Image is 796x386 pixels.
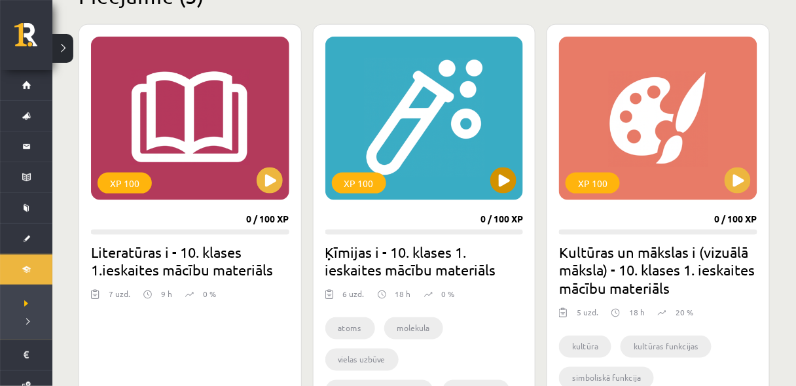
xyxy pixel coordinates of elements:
[566,173,620,194] div: XP 100
[332,173,386,194] div: XP 100
[91,243,289,279] h2: Literatūras i - 10. klases 1.ieskaites mācību materiāls
[676,307,693,319] p: 20 %
[98,173,152,194] div: XP 100
[395,289,411,300] p: 18 h
[621,336,712,358] li: kultūras funkcijas
[14,23,52,56] a: Rīgas 1. Tālmācības vidusskola
[343,289,365,308] div: 6 uzd.
[559,243,757,298] h2: Kultūras un mākslas i (vizuālā māksla) - 10. klases 1. ieskaites mācību materiāls
[161,289,172,300] p: 9 h
[203,289,216,300] p: 0 %
[325,317,375,340] li: atoms
[577,307,598,326] div: 5 uzd.
[109,289,130,308] div: 7 uzd.
[325,243,524,279] h2: Ķīmijas i - 10. klases 1. ieskaites mācību materiāls
[629,307,645,319] p: 18 h
[442,289,455,300] p: 0 %
[384,317,443,340] li: molekula
[559,336,611,358] li: kultūra
[325,349,399,371] li: vielas uzbūve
